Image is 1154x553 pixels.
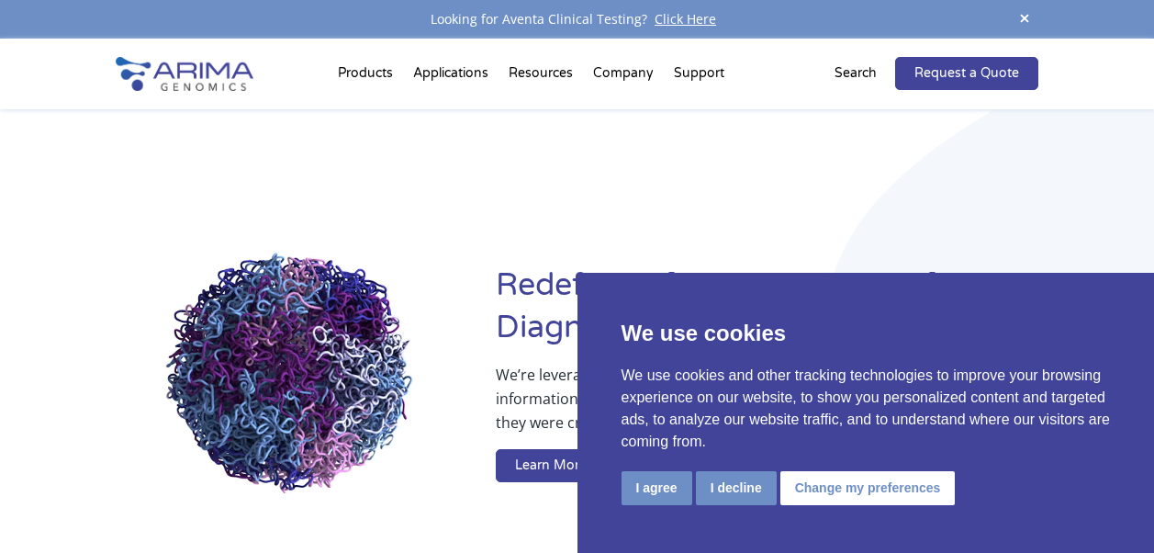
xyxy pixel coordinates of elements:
img: Arima-Genomics-logo [116,57,253,91]
a: Click Here [647,10,723,28]
a: Request a Quote [895,57,1038,90]
p: We use cookies [622,317,1111,350]
a: Learn More [496,449,606,482]
p: We use cookies and other tracking technologies to improve your browsing experience on our website... [622,365,1111,453]
p: Search [835,62,877,85]
div: Looking for Aventa Clinical Testing? [116,7,1039,31]
h1: Redefining [MEDICAL_DATA] Diagnostics [496,265,1038,363]
button: Change my preferences [780,471,956,505]
button: I agree [622,471,692,505]
p: We’re leveraging whole-genome sequence and structure information to ensure breakthrough therapies... [496,363,965,449]
button: I decline [696,471,777,505]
